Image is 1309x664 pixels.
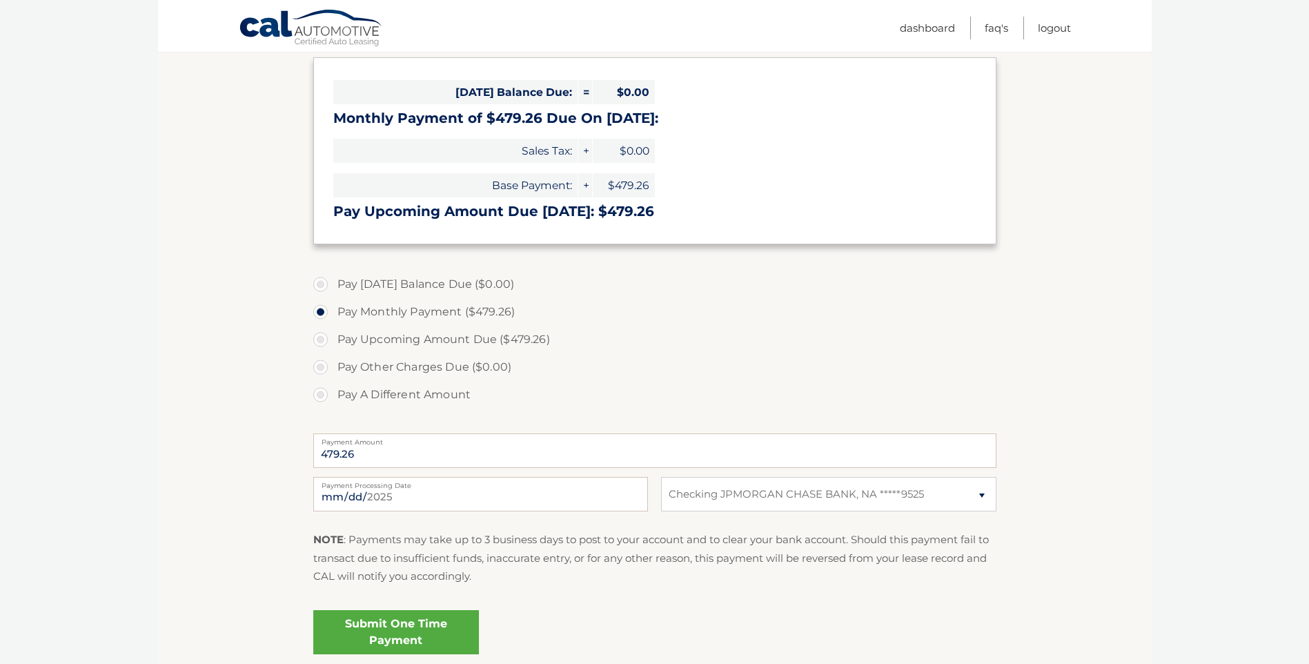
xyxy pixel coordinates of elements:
span: + [578,139,592,163]
span: [DATE] Balance Due: [333,80,578,104]
input: Payment Date [313,477,648,511]
span: + [578,173,592,197]
a: Submit One Time Payment [313,610,479,654]
label: Pay Upcoming Amount Due ($479.26) [313,326,996,353]
a: Dashboard [900,17,955,39]
a: Logout [1038,17,1071,39]
h3: Pay Upcoming Amount Due [DATE]: $479.26 [333,203,976,220]
input: Payment Amount [313,433,996,468]
label: Pay Other Charges Due ($0.00) [313,353,996,381]
label: Pay A Different Amount [313,381,996,409]
span: $0.00 [593,80,655,104]
a: FAQ's [985,17,1008,39]
label: Payment Amount [313,433,996,445]
strong: NOTE [313,533,344,546]
label: Pay [DATE] Balance Due ($0.00) [313,271,996,298]
label: Payment Processing Date [313,477,648,488]
span: $479.26 [593,173,655,197]
label: Pay Monthly Payment ($479.26) [313,298,996,326]
a: Cal Automotive [239,9,384,49]
span: $0.00 [593,139,655,163]
span: Base Payment: [333,173,578,197]
p: : Payments may take up to 3 business days to post to your account and to clear your bank account.... [313,531,996,585]
h3: Monthly Payment of $479.26 Due On [DATE]: [333,110,976,127]
span: = [578,80,592,104]
span: Sales Tax: [333,139,578,163]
